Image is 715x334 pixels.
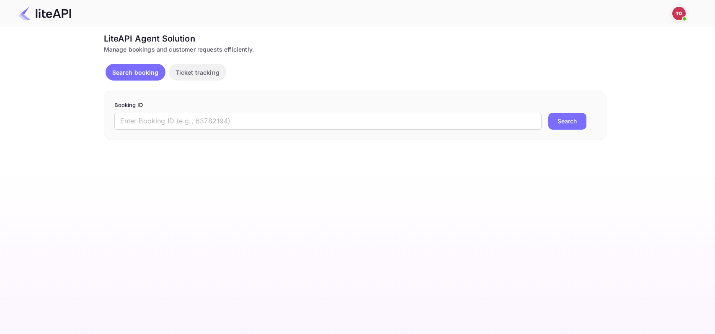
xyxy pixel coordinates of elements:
[104,45,607,54] div: Manage bookings and customer requests efficiently.
[114,101,596,110] p: Booking ID
[112,68,159,77] p: Search booking
[176,68,219,77] p: Ticket tracking
[18,7,71,20] img: LiteAPI Logo
[104,32,607,45] div: LiteAPI Agent Solution
[672,7,686,20] img: Tali Oussama
[114,113,542,130] input: Enter Booking ID (e.g., 63782194)
[548,113,586,130] button: Search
